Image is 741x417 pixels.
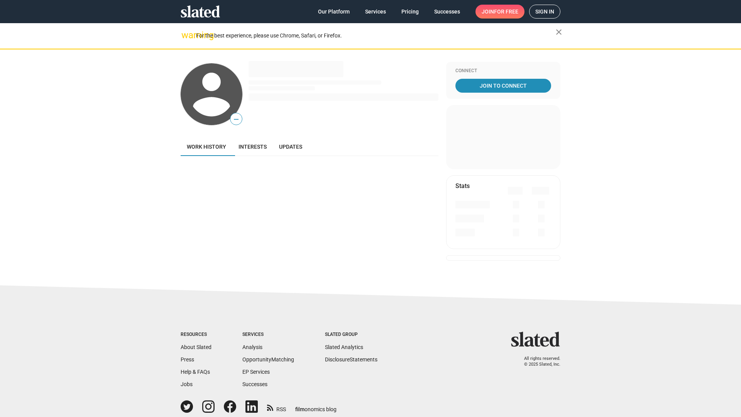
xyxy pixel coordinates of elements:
mat-icon: close [554,27,563,37]
p: All rights reserved. © 2025 Slated, Inc. [516,356,560,367]
a: Join To Connect [455,79,551,93]
a: Slated Analytics [325,344,363,350]
div: For the best experience, please use Chrome, Safari, or Firefox. [196,31,556,41]
div: Connect [455,68,551,74]
a: Work history [181,137,232,156]
a: Our Platform [312,5,356,19]
div: Services [242,332,294,338]
a: Successes [242,381,267,387]
a: Successes [428,5,466,19]
a: Joinfor free [475,5,524,19]
span: Sign in [535,5,554,18]
a: Pricing [395,5,425,19]
a: filmonomics blog [295,400,337,413]
mat-icon: warning [181,31,191,40]
span: Our Platform [318,5,350,19]
a: RSS [267,401,286,413]
span: Join To Connect [457,79,550,93]
a: Jobs [181,381,193,387]
a: Services [359,5,392,19]
a: Interests [232,137,273,156]
span: film [295,406,305,412]
span: Interests [239,144,267,150]
span: — [230,114,242,124]
a: EP Services [242,369,270,375]
a: OpportunityMatching [242,356,294,363]
a: Press [181,356,194,363]
a: Help & FAQs [181,369,210,375]
a: Updates [273,137,308,156]
span: for free [494,5,518,19]
span: Work history [187,144,226,150]
span: Pricing [401,5,419,19]
span: Successes [434,5,460,19]
div: Slated Group [325,332,377,338]
a: About Slated [181,344,211,350]
a: DisclosureStatements [325,356,377,363]
span: Services [365,5,386,19]
span: Join [482,5,518,19]
mat-card-title: Stats [455,182,470,190]
a: Analysis [242,344,262,350]
a: Sign in [529,5,560,19]
div: Resources [181,332,211,338]
span: Updates [279,144,302,150]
